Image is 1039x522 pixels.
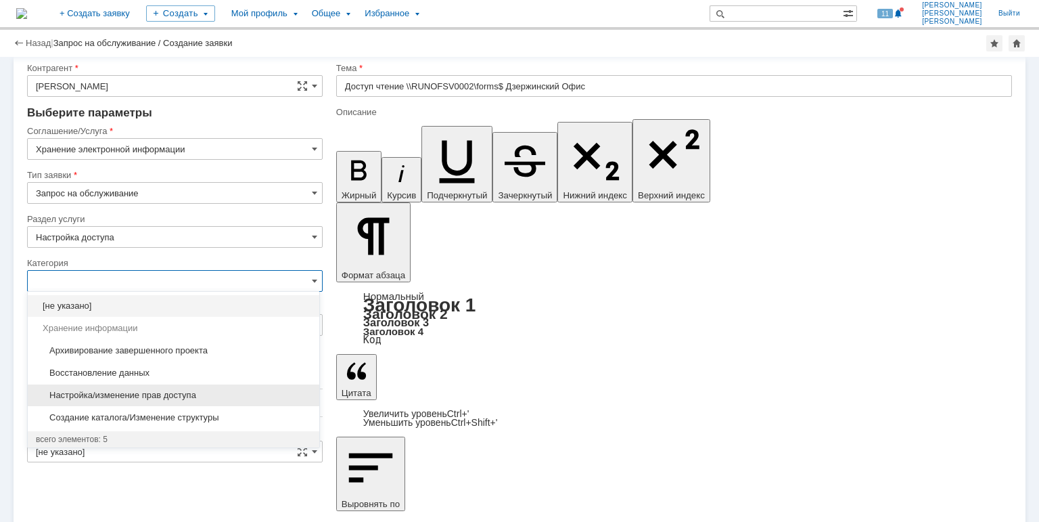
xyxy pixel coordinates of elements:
span: Архивирование завершенного проекта [36,345,311,356]
span: Курсив [387,190,416,200]
span: [PERSON_NAME] [922,1,982,9]
button: Курсив [382,157,421,202]
span: [PERSON_NAME] [922,18,982,26]
div: Добавить в избранное [986,35,1002,51]
a: Increase [363,408,469,419]
div: Создать [146,5,215,22]
span: Выровнять по [342,499,400,509]
span: Ctrl+' [447,408,469,419]
span: Цитата [342,388,371,398]
span: [PERSON_NAME] [922,9,982,18]
button: Зачеркнутый [492,132,557,202]
span: 11 [877,9,893,18]
div: Тип заявки [27,171,320,179]
button: Выровнять по [336,437,405,511]
div: Соглашение/Услуга [27,127,320,135]
div: Формат абзаца [336,292,1012,345]
button: Жирный [336,151,382,202]
span: Формат абзаца [342,270,405,280]
a: Заголовок 1 [363,295,476,316]
div: всего элементов: 5 [36,434,311,445]
a: Код [363,334,382,346]
span: Расширенный поиск [843,6,856,19]
span: Восстановление данных [36,368,311,378]
span: Нижний индекс [563,190,627,200]
button: Цитата [336,354,377,400]
span: [не указано] [36,301,311,311]
div: Цитата [336,410,1012,427]
button: Формат абзаца [336,202,411,282]
div: Сделать домашней страницей [1009,35,1025,51]
span: Выберите параметры [27,106,152,119]
a: Нормальный [363,290,424,302]
a: Перейти на домашнюю страницу [16,8,27,19]
div: Прошу предоставить доступ на чтение Производственному подразделению Дзержинского офиса . [5,5,198,38]
a: Decrease [363,417,498,428]
a: Заголовок 4 [363,326,423,337]
span: Верхний индекс [638,190,705,200]
span: Жирный [342,190,377,200]
div: Категория [27,259,320,267]
a: Заголовок 2 [363,306,448,322]
div: Описание [336,108,1009,116]
a: Заголовок 3 [363,316,429,328]
div: Раздел услуги [27,215,320,223]
span: Подчеркнутый [427,190,487,200]
span: Ctrl+Shift+' [451,417,498,428]
span: Зачеркнутый [498,190,552,200]
button: Нижний индекс [557,122,632,202]
span: Создание каталога/Изменение структуры [36,412,311,423]
span: Сложная форма [297,81,308,91]
a: Назад [26,38,51,48]
div: Контрагент [27,64,320,72]
span: Хранение информации [36,323,311,334]
button: Верхний индекс [632,119,710,202]
span: Сложная форма [297,446,308,457]
span: Настройка/изменение прав доступа [36,390,311,401]
button: Подчеркнутый [421,126,492,202]
div: Запрос на обслуживание / Создание заявки [53,38,233,48]
img: logo [16,8,27,19]
div: Тема [336,64,1009,72]
div: | [51,37,53,47]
